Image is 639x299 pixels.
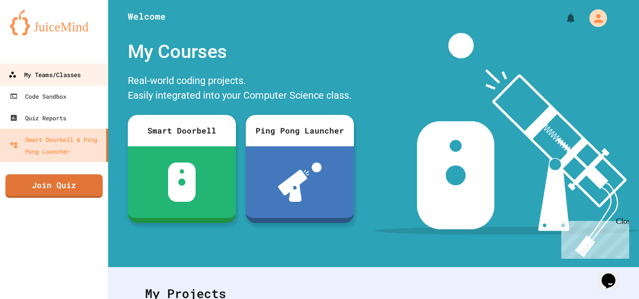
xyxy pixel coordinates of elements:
div: My Account [579,7,610,29]
div: Quiz Reports [10,112,66,124]
img: logo-orange.svg [10,10,98,35]
img: ppl-with-ball.png [278,163,322,202]
div: Ping Pong Launcher [246,115,354,146]
div: My Notifications [547,10,579,27]
div: Smart Doorbell & Ping Pong Launcher [10,134,102,157]
div: My Courses [123,33,359,71]
iframe: chat widget [598,260,629,289]
iframe: chat widget [557,217,629,259]
div: Smart Doorbell [128,115,236,146]
a: Join Quiz [5,174,103,198]
div: Chat with us now!Close [4,4,68,62]
img: sdb-white.svg [168,163,196,202]
div: My Teams/Classes [8,69,81,81]
div: Code Sandbox [10,90,66,102]
div: Real-world coding projects. Easily integrated into your Computer Science class. [123,71,359,108]
img: banner-image-my-projects.png [375,33,638,257]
